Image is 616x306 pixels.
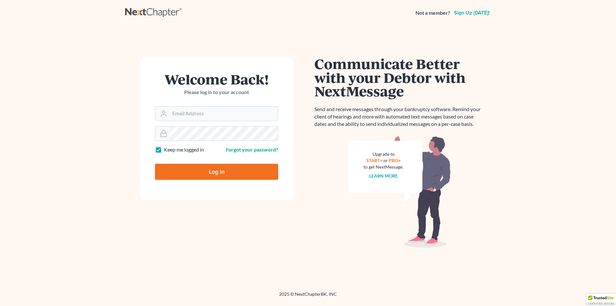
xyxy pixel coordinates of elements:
[415,9,450,17] strong: Not a member?
[364,151,403,157] div: Upgrade to
[348,136,451,248] img: nextmessage_bg-59042aed3d76b12b5cd301f8e5b87938c9018125f34e5fa2b7a6b67550977c72.svg
[369,173,398,179] a: Learn more
[155,72,278,86] h1: Welcome Back!
[383,158,388,163] span: or
[155,89,278,96] p: Please log in to your account
[226,146,278,153] a: Forgot your password?
[314,57,484,98] h1: Communicate Better with your Debtor with NextMessage
[164,146,204,153] label: Keep me logged in
[170,107,278,121] input: Email Address
[314,106,484,128] p: Send and receive messages through your bankruptcy software. Remind your client of hearings and mo...
[453,10,491,15] a: Sign up [DATE]!
[586,294,616,306] div: TrustedSite Certified
[364,164,403,170] div: to get NextMessage.
[366,158,382,163] a: START+
[155,164,278,180] input: Log In
[125,291,491,302] div: 2025 © NextChapterBK, INC
[389,158,401,163] a: PRO+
